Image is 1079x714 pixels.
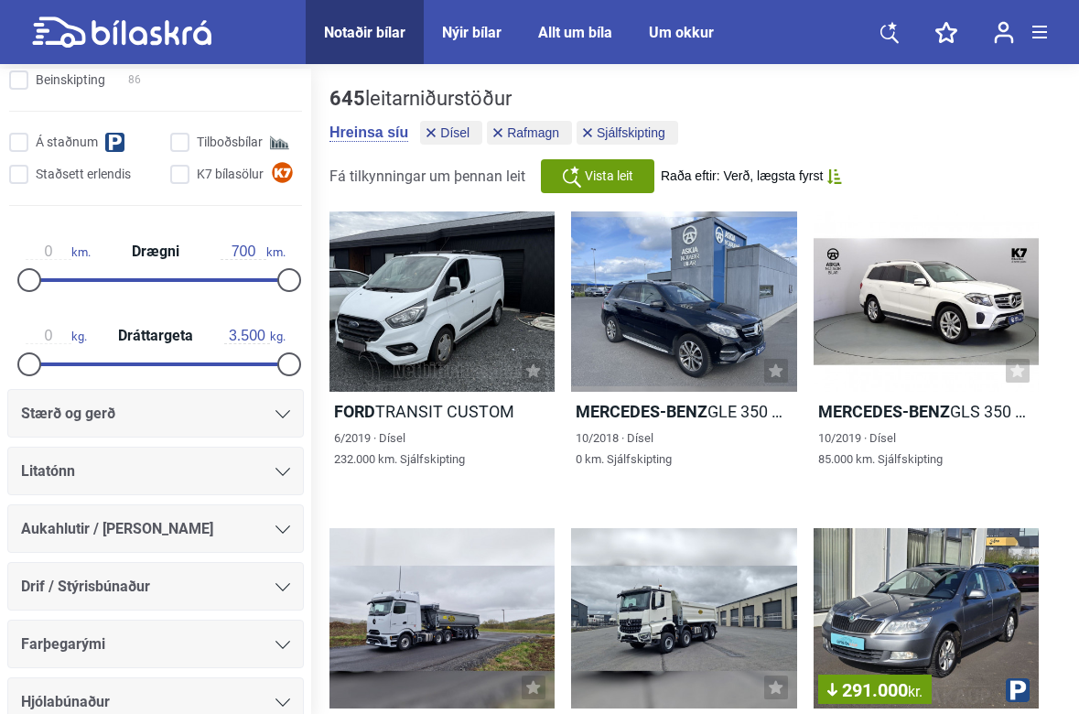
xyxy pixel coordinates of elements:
[21,401,115,427] span: Stærð og gerð
[128,70,141,90] span: 86
[538,24,612,41] a: Allt um bíla
[113,329,198,343] span: Dráttargeta
[329,124,408,142] button: Hreinsa síu
[577,121,678,145] button: Sjálfskipting
[661,168,823,184] span: Raða eftir: Verð, lægsta fyrst
[36,70,105,90] span: Beinskipting
[597,126,665,139] span: Sjálfskipting
[661,168,842,184] button: Raða eftir: Verð, lægsta fyrst
[329,168,525,185] span: Fá tilkynningar um þennan leit
[329,87,683,111] div: leitarniðurstöður
[442,24,502,41] a: Nýir bílar
[334,402,375,421] b: Ford
[994,21,1014,44] img: user-login.svg
[1006,678,1030,702] img: parking.png
[36,133,98,152] span: Á staðnum
[221,243,286,260] span: km.
[818,402,950,421] b: Mercedes-Benz
[827,681,923,699] span: 291.000
[21,574,150,600] span: Drif / Stýrisbúnaður
[329,87,365,110] b: 645
[26,328,87,344] span: kg.
[324,24,405,41] a: Notaðir bílar
[507,126,559,139] span: Rafmagn
[649,24,714,41] a: Um okkur
[814,211,1039,492] a: Mercedes-BenzGLS 350 D 4MATIC10/2019 · Dísel85.000 km. Sjálfskipting
[36,165,131,184] span: Staðsett erlendis
[420,121,482,145] button: Dísel
[21,459,75,484] span: Litatónn
[576,431,672,466] span: 10/2018 · Dísel 0 km. Sjálfskipting
[576,402,707,421] b: Mercedes-Benz
[334,431,465,466] span: 6/2019 · Dísel 232.000 km. Sjálfskipting
[329,211,555,492] a: FordTRANSIT CUSTOM6/2019 · Dísel232.000 km. Sjálfskipting
[585,167,633,186] span: Vista leit
[224,328,286,344] span: kg.
[197,165,264,184] span: K7 bílasölur
[571,211,796,492] a: Mercedes-BenzGLE 350 D 4MATIC10/2018 · Dísel0 km. Sjálfskipting
[329,401,555,422] h2: TRANSIT CUSTOM
[127,244,184,259] span: Drægni
[818,431,943,466] span: 10/2019 · Dísel 85.000 km. Sjálfskipting
[26,243,91,260] span: km.
[487,121,572,145] button: Rafmagn
[814,401,1039,422] h2: GLS 350 D 4MATIC
[440,126,469,139] span: Dísel
[21,632,105,657] span: Farþegarými
[21,516,213,542] span: Aukahlutir / [PERSON_NAME]
[571,401,796,422] h2: GLE 350 D 4MATIC
[908,683,923,700] span: kr.
[197,133,263,152] span: Tilboðsbílar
